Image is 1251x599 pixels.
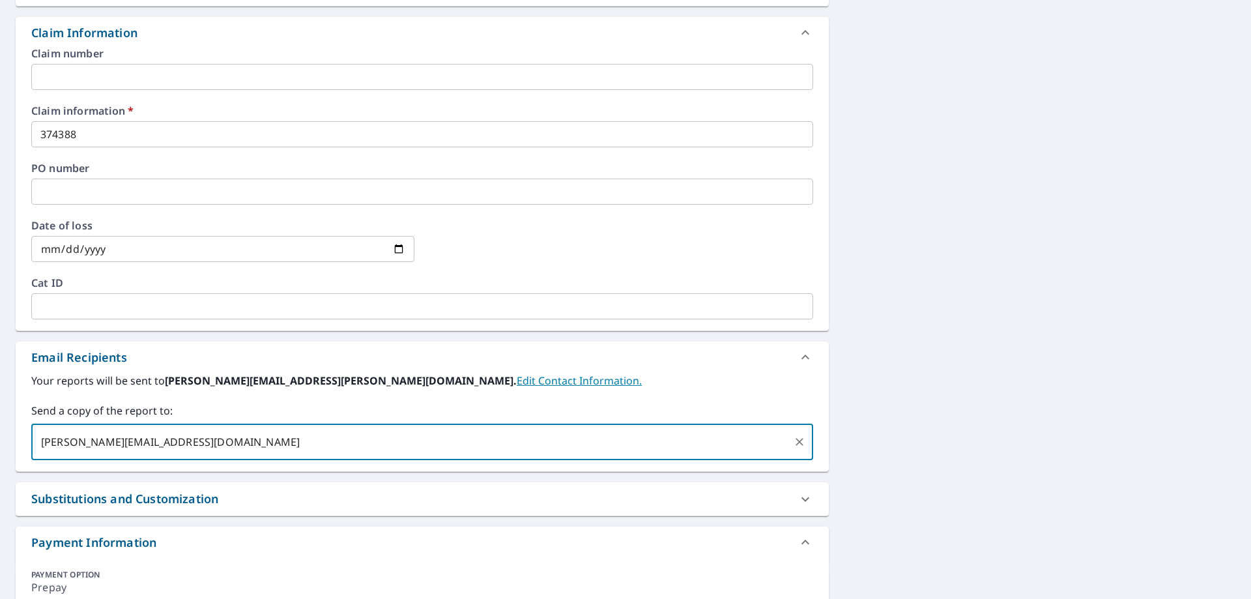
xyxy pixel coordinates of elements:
[16,17,829,48] div: Claim Information
[165,373,517,388] b: [PERSON_NAME][EMAIL_ADDRESS][PERSON_NAME][DOMAIN_NAME].
[31,490,218,508] div: Substitutions and Customization
[31,24,137,42] div: Claim Information
[31,403,813,418] label: Send a copy of the report to:
[31,106,813,116] label: Claim information
[31,48,813,59] label: Claim number
[31,220,414,231] label: Date of loss
[517,373,642,388] a: EditContactInfo
[16,482,829,516] div: Substitutions and Customization
[790,433,809,451] button: Clear
[16,527,829,558] div: Payment Information
[31,569,813,580] div: PAYMENT OPTION
[16,342,829,373] div: Email Recipients
[31,349,127,366] div: Email Recipients
[31,373,813,388] label: Your reports will be sent to
[31,534,156,551] div: Payment Information
[31,278,813,288] label: Cat ID
[31,163,813,173] label: PO number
